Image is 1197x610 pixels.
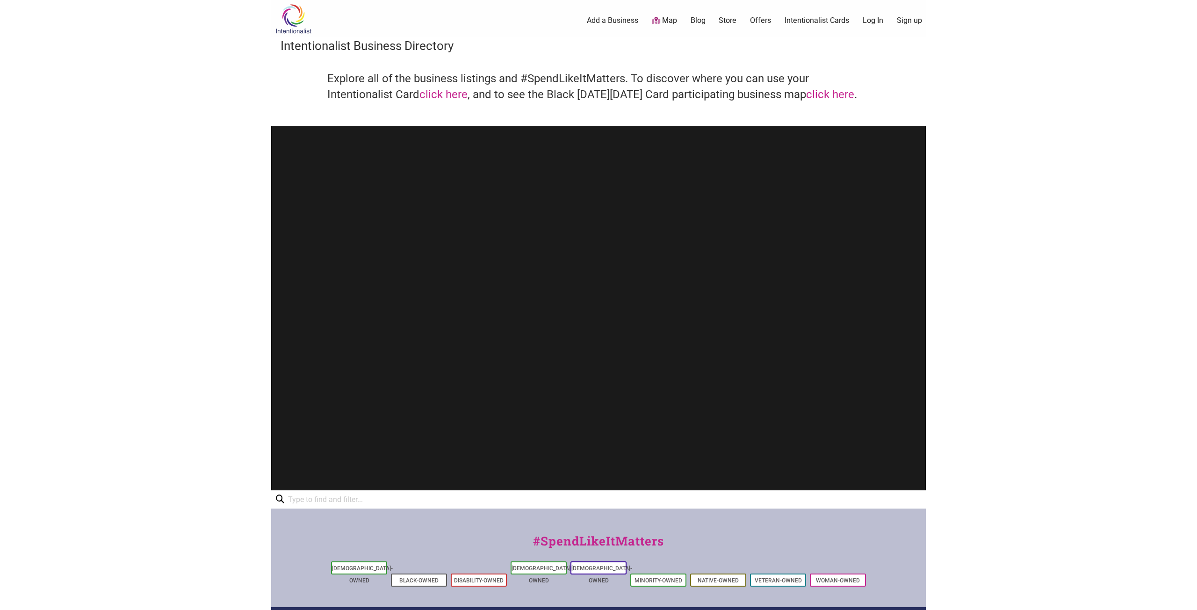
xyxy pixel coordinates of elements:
[332,565,393,584] a: [DEMOGRAPHIC_DATA]-Owned
[698,577,739,584] a: Native-Owned
[719,15,736,26] a: Store
[785,15,849,26] a: Intentionalist Cards
[327,71,870,102] h4: Explore all of the business listings and #SpendLikeItMatters. To discover where you can use your ...
[691,15,706,26] a: Blog
[281,37,916,54] h3: Intentionalist Business Directory
[635,577,682,584] a: Minority-Owned
[755,577,802,584] a: Veteran-Owned
[806,88,854,101] a: click here
[863,15,883,26] a: Log In
[454,577,504,584] a: Disability-Owned
[284,490,369,509] input: Type to find and filter...
[271,532,926,560] div: #SpendLikeItMatters
[652,15,677,26] a: Map
[750,15,771,26] a: Offers
[816,577,860,584] a: Woman-Owned
[271,4,316,34] img: Intentionalist
[399,577,439,584] a: Black-Owned
[571,565,632,584] a: [DEMOGRAPHIC_DATA]-Owned
[419,88,468,101] a: click here
[512,565,572,584] a: [DEMOGRAPHIC_DATA]-Owned
[897,15,922,26] a: Sign up
[587,15,638,26] a: Add a Business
